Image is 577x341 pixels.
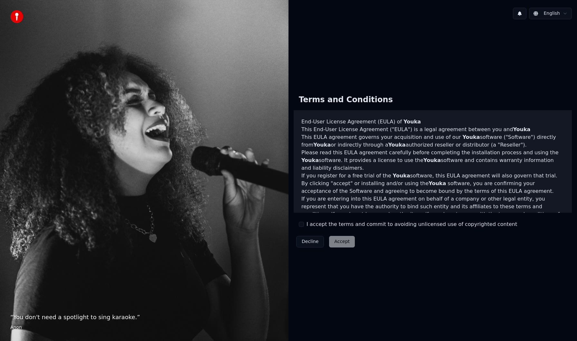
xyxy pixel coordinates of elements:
h3: End-User License Agreement (EULA) of [301,118,564,126]
span: Youka [301,157,319,163]
p: This EULA agreement governs your acquisition and use of our software ("Software") directly from o... [301,133,564,149]
span: Youka [513,126,530,132]
div: Terms and Conditions [294,90,398,110]
span: Youka [403,119,421,125]
button: Decline [296,236,324,247]
p: Please read this EULA agreement carefully before completing the installation process and using th... [301,149,564,172]
p: If you are entering into this EULA agreement on behalf of a company or other legal entity, you re... [301,195,564,234]
p: “ You don't need a spotlight to sing karaoke. ” [10,313,278,322]
span: Youka [313,142,331,148]
p: This End-User License Agreement ("EULA") is a legal agreement between you and [301,126,564,133]
label: I accept the terms and commit to avoiding unlicensed use of copyrighted content [307,220,517,228]
img: youka [10,10,23,23]
p: If you register for a free trial of the software, this EULA agreement will also govern that trial... [301,172,564,195]
span: Youka [429,180,446,186]
span: Youka [423,157,441,163]
span: Youka [388,142,406,148]
span: Youka [393,173,410,179]
span: Youka [462,134,480,140]
footer: Anon [10,324,278,331]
